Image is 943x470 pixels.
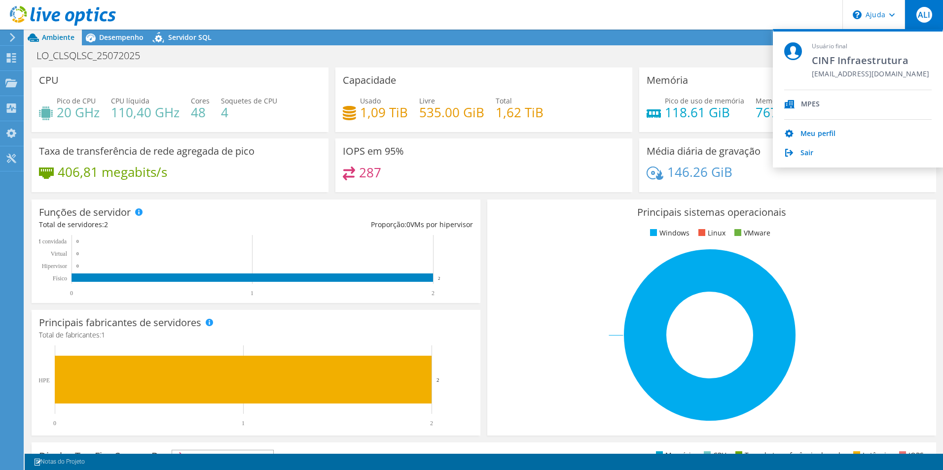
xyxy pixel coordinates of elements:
[42,263,67,269] text: Hipervisor
[708,228,725,237] font: Linux
[51,250,68,257] text: Virtual
[800,130,835,139] a: Meu perfil
[53,420,56,427] text: 0
[76,264,79,269] text: 0
[76,239,79,244] text: 0
[184,452,199,461] font: IOPS
[756,107,821,118] h4: 767.33 GiB
[916,7,932,23] span: ALI
[908,450,924,460] font: IOPS
[39,317,201,328] h3: Principais fabricantes de servidores
[360,107,408,118] h4: 1,09 TiB
[39,146,254,157] h3: Taxa de transferência de rede agregada de pico
[31,238,67,245] text: VM convidada
[756,96,802,105] span: Memória total
[221,96,277,105] span: Soquetes de CPU
[58,167,167,177] h4: 406,81 megabits/s
[812,42,929,51] span: Usuário final
[406,220,410,229] span: 0
[647,75,688,86] h3: Memória
[57,107,100,118] h4: 20 GHz
[256,219,473,230] div: Proporção: VMs por hipervisor
[40,458,85,465] font: Notas do Projeto
[771,30,825,45] a: Relatórios
[39,330,473,340] h4: Total de fabricantes:
[343,146,404,157] h3: IOPS em 95%
[70,290,73,297] text: 0
[242,420,245,427] text: 1
[38,377,50,384] text: HPE
[430,420,433,427] text: 2
[812,70,929,79] span: [EMAIL_ADDRESS][DOMAIN_NAME]
[496,107,544,118] h4: 1,62 TiB
[42,33,74,42] span: Ambiente
[191,96,210,105] span: Cores
[168,33,212,42] span: Servidor SQL
[76,251,79,256] text: 0
[39,219,256,230] div: Total de servidores:
[432,290,435,297] text: 2
[32,50,155,61] h1: LO_CLSQLSC_25072025
[665,450,695,460] font: Memória
[191,107,210,118] h4: 48
[57,96,96,105] span: Pico de CPU
[800,149,814,158] a: Sair
[496,96,512,105] span: Total
[745,450,844,460] font: Taxa de transferência de rede
[360,96,381,105] span: Usado
[53,275,67,282] text: Físico
[667,167,732,177] h4: 146.26 GiB
[221,107,277,118] h4: 4
[104,220,108,229] span: 2
[251,290,254,297] text: 1
[27,456,92,468] a: Notas do Projeto
[713,450,726,460] font: CPU
[419,107,484,118] h4: 535.00 GiB
[111,107,180,118] h4: 110,40 GHz
[99,33,144,42] span: Desempenho
[101,330,105,339] span: 1
[866,5,885,25] font: Ajuda
[343,75,396,86] h3: Capacidade
[495,207,929,218] h3: Principais sistemas operacionais
[665,107,744,118] h4: 118.61 GiB
[812,54,929,67] span: CINF Infraestrutura
[665,96,744,105] span: Pico de uso de memória
[111,96,149,105] span: CPU líquida
[801,100,820,109] div: MPES
[863,450,890,460] font: Latência
[359,167,381,178] h4: 287
[438,276,440,281] text: 2
[39,75,59,86] h3: CPU
[436,377,439,383] text: 2
[659,228,689,237] font: Windows
[744,228,770,237] font: VMware
[39,207,131,218] h3: Funções de servidor
[647,146,761,157] h3: Média diária de gravação
[419,96,435,105] span: Livre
